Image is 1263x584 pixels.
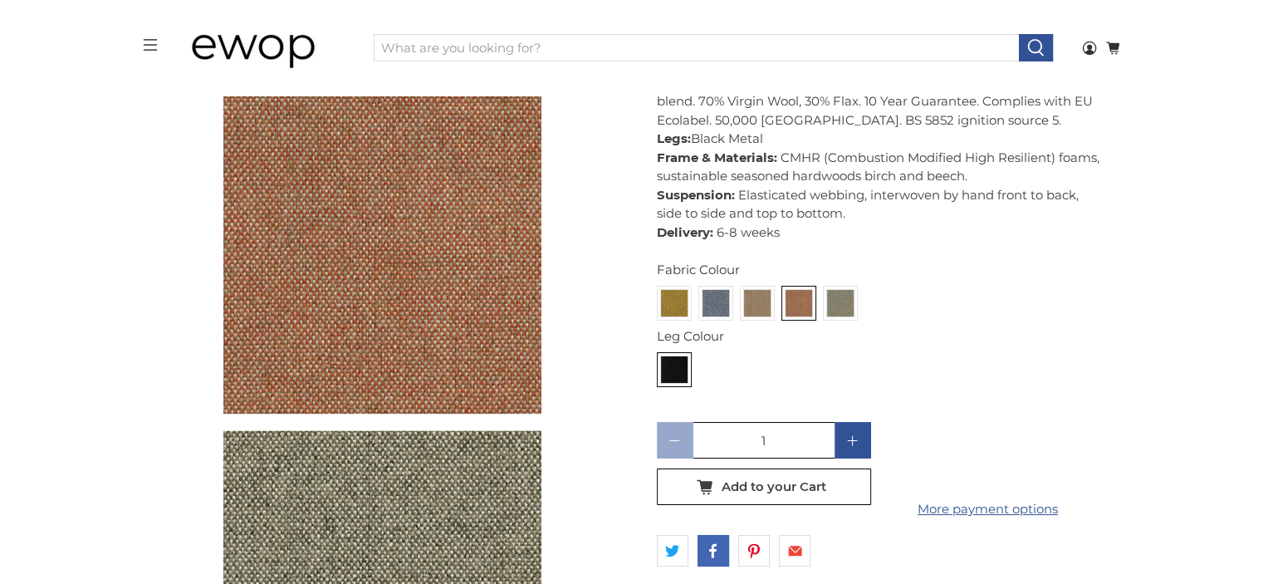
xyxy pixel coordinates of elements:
strong: Legs: [657,130,691,146]
a: Annecy Grand Sofa [159,96,607,414]
strong: Delivery: [657,224,713,240]
a: More payment options [881,500,1095,519]
span: Black Metal [691,130,763,146]
div: Fabric Colour [657,261,1105,280]
input: What are you looking for? [374,34,1020,62]
strong: Suspension: [657,187,735,203]
div: Leg Colour [657,327,1105,346]
span: Add to your Cart [722,479,826,494]
strong: Frame & Materials: [657,150,777,165]
button: Add to your Cart [657,469,871,505]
